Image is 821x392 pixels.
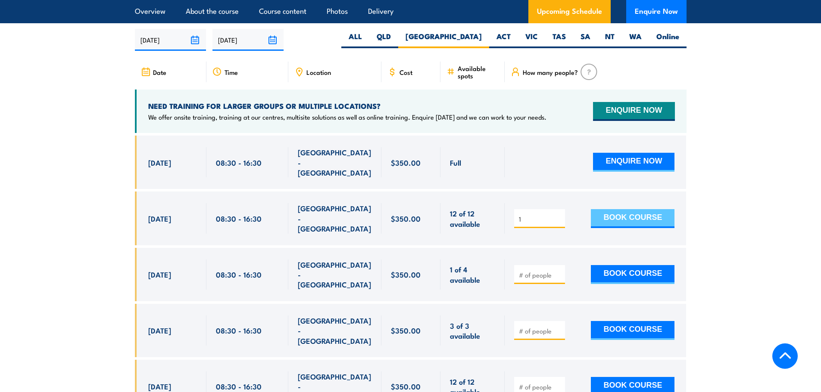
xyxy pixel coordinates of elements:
button: BOOK COURSE [591,209,674,228]
h4: NEED TRAINING FOR LARGER GROUPS OR MULTIPLE LOCATIONS? [148,101,546,111]
span: Date [153,68,166,76]
span: 08:30 - 16:30 [216,157,262,167]
span: $350.00 [391,213,421,223]
button: ENQUIRE NOW [593,102,674,121]
span: 12 of 12 available [450,208,495,228]
span: 3 of 3 available [450,321,495,341]
button: BOOK COURSE [591,265,674,284]
span: $350.00 [391,325,421,335]
label: Online [649,31,687,48]
button: BOOK COURSE [591,321,674,340]
span: [GEOGRAPHIC_DATA] - [GEOGRAPHIC_DATA] [298,147,372,177]
span: 08:30 - 16:30 [216,213,262,223]
span: Time [225,68,238,76]
span: [DATE] [148,213,171,223]
input: To date [212,29,284,51]
span: $350.00 [391,157,421,167]
span: [GEOGRAPHIC_DATA] - [GEOGRAPHIC_DATA] [298,315,372,346]
label: QLD [369,31,398,48]
label: [GEOGRAPHIC_DATA] [398,31,489,48]
label: TAS [545,31,573,48]
input: From date [135,29,206,51]
input: # of people [519,383,562,391]
span: Location [306,68,331,76]
span: $350.00 [391,381,421,391]
label: WA [622,31,649,48]
label: SA [573,31,598,48]
span: 08:30 - 16:30 [216,269,262,279]
span: Available spots [458,65,499,79]
span: How many people? [523,68,578,76]
span: Full [450,157,461,167]
span: 1 of 4 available [450,264,495,284]
span: [GEOGRAPHIC_DATA] - [GEOGRAPHIC_DATA] [298,203,372,233]
span: Cost [400,68,412,76]
span: $350.00 [391,269,421,279]
span: 08:30 - 16:30 [216,325,262,335]
input: # of people [519,215,562,223]
span: [GEOGRAPHIC_DATA] - [GEOGRAPHIC_DATA] [298,259,372,290]
label: NT [598,31,622,48]
label: ACT [489,31,518,48]
button: ENQUIRE NOW [593,153,674,172]
span: 08:30 - 16:30 [216,381,262,391]
span: [DATE] [148,381,171,391]
label: VIC [518,31,545,48]
input: # of people [519,327,562,335]
label: ALL [341,31,369,48]
span: [DATE] [148,157,171,167]
input: # of people [519,271,562,279]
span: [DATE] [148,269,171,279]
span: [DATE] [148,325,171,335]
p: We offer onsite training, training at our centres, multisite solutions as well as online training... [148,113,546,121]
